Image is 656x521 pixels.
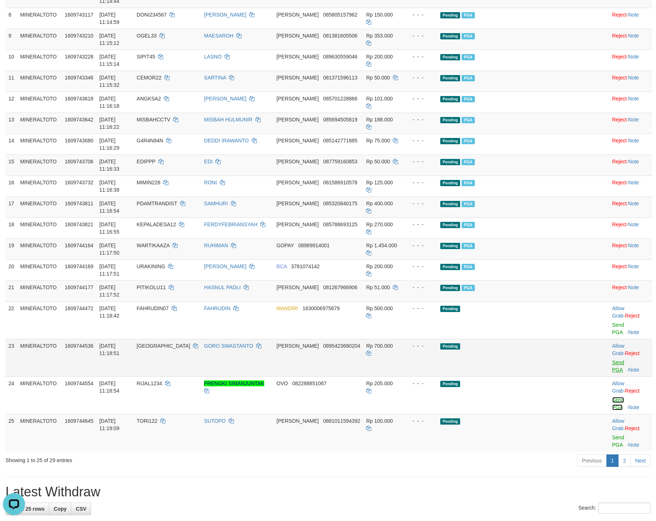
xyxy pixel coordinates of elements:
[366,96,392,102] span: Rp 101.000
[204,284,241,290] a: HASNUL PADLI
[6,339,17,376] td: 23
[6,485,650,499] h1: Latest Withdraw
[609,238,653,259] td: ·
[323,75,357,81] span: Copy 081371596113 to clipboard
[17,92,62,113] td: MINERALTOTO
[323,418,360,424] span: Copy 0881011594392 to clipboard
[99,343,119,356] span: [DATE] 11:18:51
[407,11,435,18] div: - - -
[407,221,435,228] div: - - -
[462,159,474,165] span: Marked by bylcaptwd
[6,71,17,92] td: 11
[609,280,653,301] td: ·
[137,380,162,386] span: RIJAL1234
[407,53,435,60] div: - - -
[462,264,474,270] span: Marked by bylcaptwd
[99,221,119,235] span: [DATE] 11:16:55
[137,418,158,424] span: TORI122
[612,343,624,356] a: Allow Grab
[323,159,357,164] span: Copy 087759160853 to clipboard
[612,435,624,448] a: Send PGA
[462,33,474,39] span: Marked by bylcaptwd
[65,54,93,60] span: 1609743228
[137,96,161,102] span: ANGKSA2
[65,138,93,143] span: 1609743680
[440,264,460,270] span: Pending
[65,96,93,102] span: 1609743618
[17,217,62,238] td: MINERALTOTO
[276,284,319,290] span: [PERSON_NAME]
[628,263,639,269] a: Note
[462,54,474,60] span: Marked by bylcaptwd
[366,242,397,248] span: Rp 1.454.000
[276,221,319,227] span: [PERSON_NAME]
[366,263,392,269] span: Rp 200.000
[137,117,171,123] span: MISBAHCCTV
[462,75,474,81] span: Marked by bylcaptwd
[54,506,67,512] span: Copy
[17,176,62,196] td: MINERALTOTO
[6,217,17,238] td: 18
[17,301,62,339] td: MINERALTOTO
[407,179,435,186] div: - - -
[137,180,161,185] span: MIMIN228
[625,350,640,356] a: Reject
[609,339,653,376] td: ·
[366,117,392,123] span: Rp 188.000
[628,75,639,81] a: Note
[618,454,631,467] a: 2
[137,54,155,60] span: SIPIT45
[99,12,119,25] span: [DATE] 11:14:59
[407,200,435,207] div: - - -
[65,263,93,269] span: 1609744169
[407,95,435,102] div: - - -
[366,284,390,290] span: Rp 51.000
[276,159,319,164] span: [PERSON_NAME]
[578,503,650,514] label: Search:
[137,343,190,349] span: [GEOGRAPHIC_DATA]
[366,33,392,39] span: Rp 353.000
[276,33,319,39] span: [PERSON_NAME]
[204,418,226,424] a: SUTOPO
[407,158,435,165] div: - - -
[612,33,627,39] a: Reject
[366,180,392,185] span: Rp 125.000
[598,503,650,514] input: Search:
[323,12,357,18] span: Copy 085805157962 to clipboard
[65,343,93,349] span: 1609744536
[65,380,93,386] span: 1609744554
[99,263,119,277] span: [DATE] 11:17:51
[65,12,93,18] span: 1609743117
[612,242,627,248] a: Reject
[6,92,17,113] td: 12
[292,380,326,386] span: Copy 082288851067 to clipboard
[204,138,249,143] a: DEDDI IRAWANTO
[99,54,119,67] span: [DATE] 11:15:14
[440,117,460,123] span: Pending
[6,134,17,155] td: 14
[366,201,392,206] span: Rp 400.000
[440,33,460,39] span: Pending
[628,329,639,335] a: Note
[462,222,474,228] span: Marked by bylcaptwd
[17,238,62,259] td: MINERALTOTO
[462,180,474,186] span: Marked by bylcaptwd
[440,180,460,186] span: Pending
[440,343,460,350] span: Pending
[99,159,119,172] span: [DATE] 11:16:33
[462,243,474,249] span: Marked by bylcaptwd
[628,284,639,290] a: Note
[612,117,627,123] a: Reject
[276,380,288,386] span: OVO
[204,96,246,102] a: [PERSON_NAME]
[612,418,624,431] a: Allow Grab
[628,117,639,123] a: Note
[609,259,653,280] td: ·
[609,8,653,29] td: ·
[6,50,17,71] td: 10
[99,284,119,298] span: [DATE] 11:17:52
[276,343,319,349] span: [PERSON_NAME]
[628,367,639,373] a: Note
[204,380,264,386] a: FRENGKI SIMANJUNTAK
[612,54,627,60] a: Reject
